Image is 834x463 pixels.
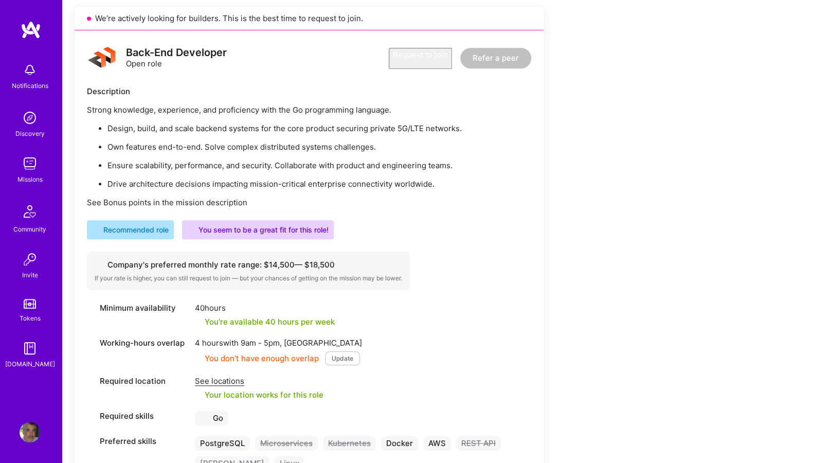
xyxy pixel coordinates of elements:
p: Ensure scalability, performance, and security. Collaborate with product and engineering teams. [107,160,531,171]
button: Refer a peer [460,48,531,68]
i: icon RecommendedBadge [92,226,99,234]
img: Community [17,199,42,224]
i: icon Check [195,318,203,326]
div: Missions [17,174,43,185]
div: You seem to be a great fit for this role! [187,224,329,235]
button: Request to join [389,48,452,69]
div: Invite [22,270,38,280]
a: User Avatar [17,422,43,442]
p: Design, build, and scale backend systems for the core product securing private 5G/LTE networks. [107,123,531,134]
div: Preferred skills [87,436,190,447]
div: 4 hours with [GEOGRAPHIC_DATA] [195,337,362,348]
img: User Avatar [20,422,40,442]
img: logo [87,43,118,74]
div: Recommended role [92,224,169,235]
div: Notifications [12,80,48,91]
div: Minimum availability [87,302,190,313]
i: icon PurpleStar [187,226,194,234]
i: icon World [87,339,95,347]
div: [DOMAIN_NAME] [5,359,55,369]
div: Open role [126,47,227,69]
i: icon Check [195,391,203,399]
button: Update [325,351,360,365]
div: Go [195,411,228,425]
div: Discovery [15,128,45,139]
div: You're available 40 hours per week [195,316,335,327]
div: Working-hours overlap [87,337,190,348]
p: Drive architecture decisions impacting mission-critical enterprise connectivity worldwide. [107,179,531,189]
div: Your location works for this role [195,389,323,400]
span: 9am - 5pm , [239,338,284,348]
div: Microservices [255,436,318,451]
div: REST API [456,436,501,451]
div: Kubernetes [323,436,376,451]
div: Company's preferred monthly rate range: $ 14,500 — $ 18,500 [95,259,402,270]
img: discovery [20,108,40,128]
i: icon Tag [87,437,95,445]
div: PostgreSQL [195,436,250,451]
img: logo [21,21,41,39]
div: If your rate is higher, you can still request to join — but your chances of getting on the missio... [95,274,402,282]
div: Back-End Developer [126,47,227,58]
img: teamwork [20,153,40,174]
div: See locations [195,376,323,386]
div: Description [87,86,531,97]
div: Community [13,224,46,235]
p: See Bonus points in the mission description [87,197,531,208]
div: Docker [381,436,418,451]
div: Required location [87,376,190,386]
img: tokens [24,299,36,309]
i: icon Location [87,377,95,385]
i: icon Tag [87,412,95,420]
div: We’re actively looking for builders. This is the best time to request to join. [75,7,543,30]
div: 40 hours [195,302,335,313]
div: AWS [423,436,451,451]
i: icon BlackArrowDown [200,415,208,422]
i: icon CloseOrange [195,354,203,362]
div: You don’t have enough overlap [195,353,319,364]
i: icon Cash [95,261,102,269]
div: Required skills [87,411,190,421]
img: Invite [20,249,40,270]
img: bell [20,60,40,80]
i: icon Clock [87,304,95,312]
p: Strong knowledge, experience, and proficiency with the Go programming language. [87,104,531,115]
img: guide book [20,338,40,359]
div: Tokens [20,313,41,324]
p: Own features end-to-end. Solve complex distributed systems challenges. [107,141,531,152]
